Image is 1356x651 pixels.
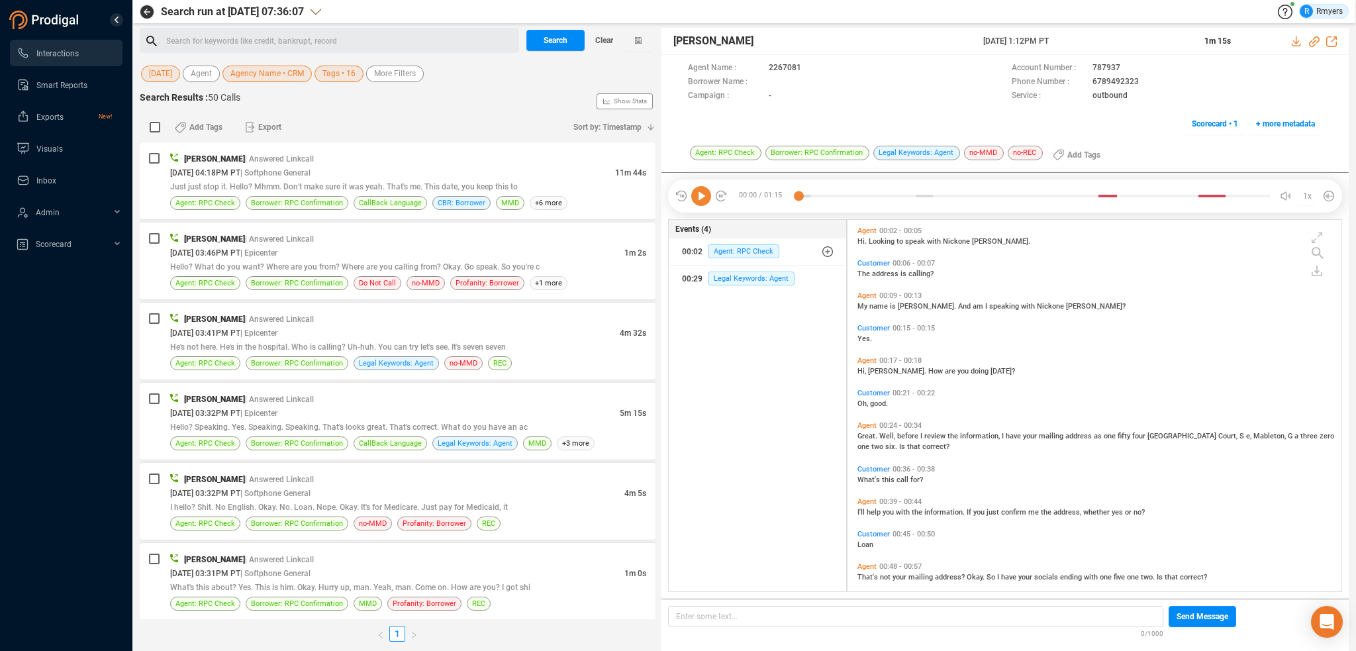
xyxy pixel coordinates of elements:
li: Exports [10,103,122,130]
span: R [1304,5,1309,18]
span: Customer [857,465,890,474]
span: the [912,508,924,517]
span: Events (4) [675,223,711,235]
span: Looking [869,237,896,246]
span: Legal Keywords: Agent [708,272,795,285]
span: Inbox [36,176,56,185]
span: Profanity: Borrower [403,517,466,530]
span: Yes. [857,334,872,343]
span: [DATE] 1:12PM PT [983,35,1188,47]
span: confirm [1001,508,1028,517]
span: 00:45 - 00:50 [890,530,938,538]
div: Rmyers [1300,5,1343,18]
span: Is [899,442,907,451]
span: address [1065,432,1094,440]
span: 1x [1303,185,1312,207]
span: [DATE]? [991,367,1015,376]
span: ending [1060,573,1084,581]
span: I [1002,432,1006,440]
span: [DATE] 03:46PM PT [170,248,240,258]
span: | Softphone General [240,168,311,177]
span: three [1300,432,1320,440]
a: Interactions [17,40,112,66]
div: [PERSON_NAME]| Answered Linkcall[DATE] 03:41PM PT| Epicenter4m 32sHe's not here. He's in the hosp... [140,303,655,379]
span: Borrower Name : [688,75,762,89]
span: Visuals [36,144,63,154]
span: Campaign : [688,89,762,103]
li: Smart Reports [10,72,122,98]
span: calling? [908,270,934,278]
span: Hi, [857,367,868,376]
a: Visuals [17,135,112,162]
span: with [1084,573,1100,581]
span: call [896,476,910,484]
span: speak [905,237,927,246]
span: information. [924,508,967,517]
span: Add Tags [189,117,222,138]
span: yes [1112,508,1125,517]
span: So [987,573,997,581]
span: socials [1034,573,1060,581]
span: Export [258,117,281,138]
button: Add Tags [167,117,230,138]
span: | Softphone General [240,489,311,498]
span: 00:36 - 00:38 [890,465,938,474]
span: right [410,631,418,639]
span: Customer [857,389,890,397]
span: help [867,508,883,517]
span: | Answered Linkcall [245,475,314,484]
span: Okay. [967,573,987,581]
span: Borrower: RPC Confirmation [251,357,343,370]
span: Legal Keywords: Agent [359,357,434,370]
span: Agent: RPC Check [708,244,779,258]
span: no-REC [1008,146,1043,160]
span: 2267081 [769,62,801,75]
span: Customer [857,530,890,538]
span: Search run at [DATE] 07:36:07 [161,4,304,20]
span: zero [1320,432,1334,440]
span: REC [493,357,507,370]
span: 00:06 - 00:07 [890,259,938,268]
span: mailing [908,573,935,581]
span: good. [870,399,888,408]
span: I [920,432,924,440]
span: Borrower: RPC Confirmation [251,277,343,289]
span: to [896,237,905,246]
span: Hi. [857,237,869,246]
span: one [1104,432,1118,440]
span: speaking [989,302,1021,311]
div: 00:29 [682,268,702,289]
span: is [890,302,898,311]
span: | Epicenter [240,409,277,418]
span: MMD [359,597,377,610]
span: one [1127,573,1141,581]
span: Agency Name • CRM [230,66,304,82]
span: with [1021,302,1037,311]
span: name [869,302,890,311]
span: [PERSON_NAME] [184,234,245,244]
span: Sort by: Timestamp [573,117,642,138]
span: Great. [857,432,879,440]
li: 1 [389,626,405,642]
span: Search [544,30,567,51]
span: review [924,432,947,440]
button: 1x [1298,187,1317,205]
span: CallBack Language [359,197,422,209]
span: Loan [857,540,873,549]
button: [DATE] [141,66,180,82]
span: [PERSON_NAME]. [972,237,1030,246]
button: Agency Name • CRM [222,66,312,82]
span: G [1288,432,1294,440]
span: Customer [857,259,890,268]
button: Tags • 16 [315,66,363,82]
span: Agent [191,66,212,82]
span: +6 more [530,196,567,210]
span: - [769,89,771,103]
img: prodigal-logo [9,11,82,29]
span: Well, [879,432,897,440]
button: left [372,626,389,642]
button: Search [526,30,585,51]
span: or [1125,508,1134,517]
span: a [1294,432,1300,440]
span: five [1114,573,1127,581]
